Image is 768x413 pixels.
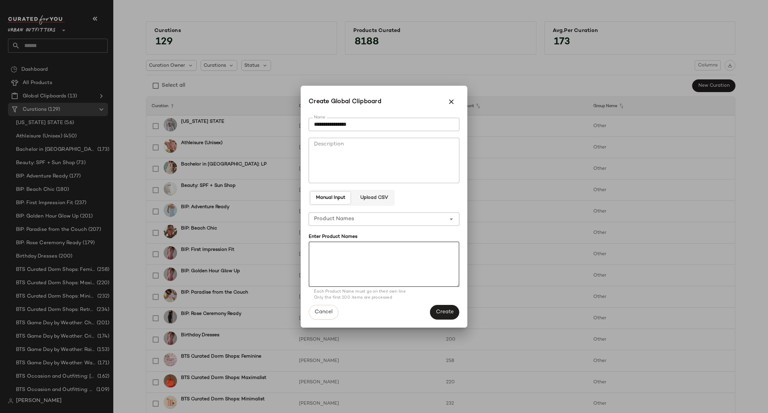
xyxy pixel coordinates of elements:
button: Upload CSV [354,191,393,204]
button: Create [430,305,459,320]
span: Product Names [314,215,354,223]
span: Upload CSV [360,195,388,200]
span: Cancel [314,309,333,315]
button: Manual Input [310,191,351,204]
span: Manual Input [316,195,345,200]
span: Create [436,309,454,315]
button: Cancel [309,305,338,320]
div: Enter Product Names [309,233,459,240]
span: Create Global Clipboard [309,97,381,106]
div: Each Product Name must go on their own line Only the first 100 items are processed [314,289,454,301]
